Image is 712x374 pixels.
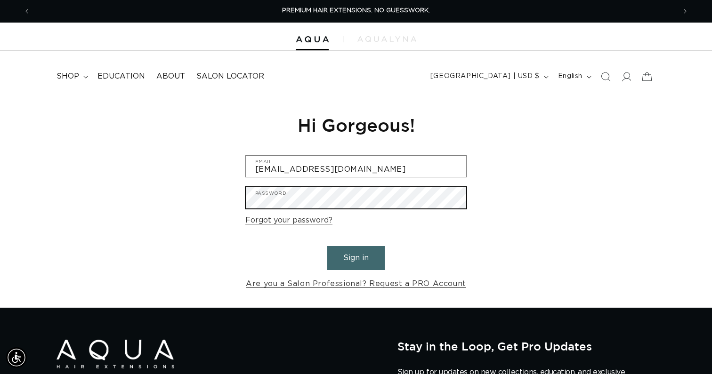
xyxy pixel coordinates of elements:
img: Aqua Hair Extensions [296,36,329,43]
span: [GEOGRAPHIC_DATA] | USD $ [430,72,540,81]
a: Forgot your password? [245,214,332,227]
button: [GEOGRAPHIC_DATA] | USD $ [425,68,552,86]
button: Sign in [327,246,385,270]
button: English [552,68,595,86]
summary: Search [595,66,616,87]
a: Are you a Salon Professional? Request a PRO Account [246,277,466,291]
span: PREMIUM HAIR EXTENSIONS. NO GUESSWORK. [282,8,430,14]
summary: shop [51,66,92,87]
button: Previous announcement [16,2,37,20]
img: Aqua Hair Extensions [57,340,174,368]
div: Accessibility Menu [6,347,27,368]
input: Email [246,156,466,177]
a: Education [92,66,151,87]
span: Salon Locator [196,72,264,81]
h1: Hi Gorgeous! [245,113,467,136]
span: Education [97,72,145,81]
button: Next announcement [675,2,696,20]
a: Salon Locator [191,66,270,87]
a: About [151,66,191,87]
img: aqualyna.com [357,36,416,42]
span: About [156,72,185,81]
span: English [558,72,583,81]
h2: Stay in the Loop, Get Pro Updates [397,340,655,353]
span: shop [57,72,79,81]
iframe: Chat Widget [584,272,712,374]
